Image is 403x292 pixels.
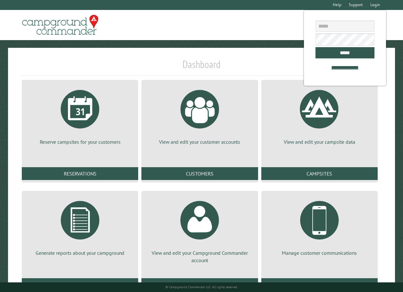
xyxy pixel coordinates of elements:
[22,278,138,291] a: Reports
[141,278,258,291] a: Account
[29,196,130,256] a: Generate reports about your campground
[29,138,130,145] p: Reserve campsites for your customers
[29,85,130,145] a: Reserve campsites for your customers
[269,196,370,256] a: Manage customer communications
[269,138,370,145] p: View and edit your campsite data
[29,249,130,256] p: Generate reports about your campground
[149,196,250,264] a: View and edit your Campground Commander account
[20,58,383,76] h1: Dashboard
[269,85,370,145] a: View and edit your campsite data
[22,167,138,180] a: Reservations
[269,249,370,256] p: Manage customer communications
[149,138,250,145] p: View and edit your customer accounts
[149,85,250,145] a: View and edit your customer accounts
[261,167,378,180] a: Campsites
[141,167,258,180] a: Customers
[20,13,100,38] img: Campground Commander
[165,285,238,289] small: © Campground Commander LLC. All rights reserved.
[261,278,378,291] a: Communications
[149,249,250,264] p: View and edit your Campground Commander account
